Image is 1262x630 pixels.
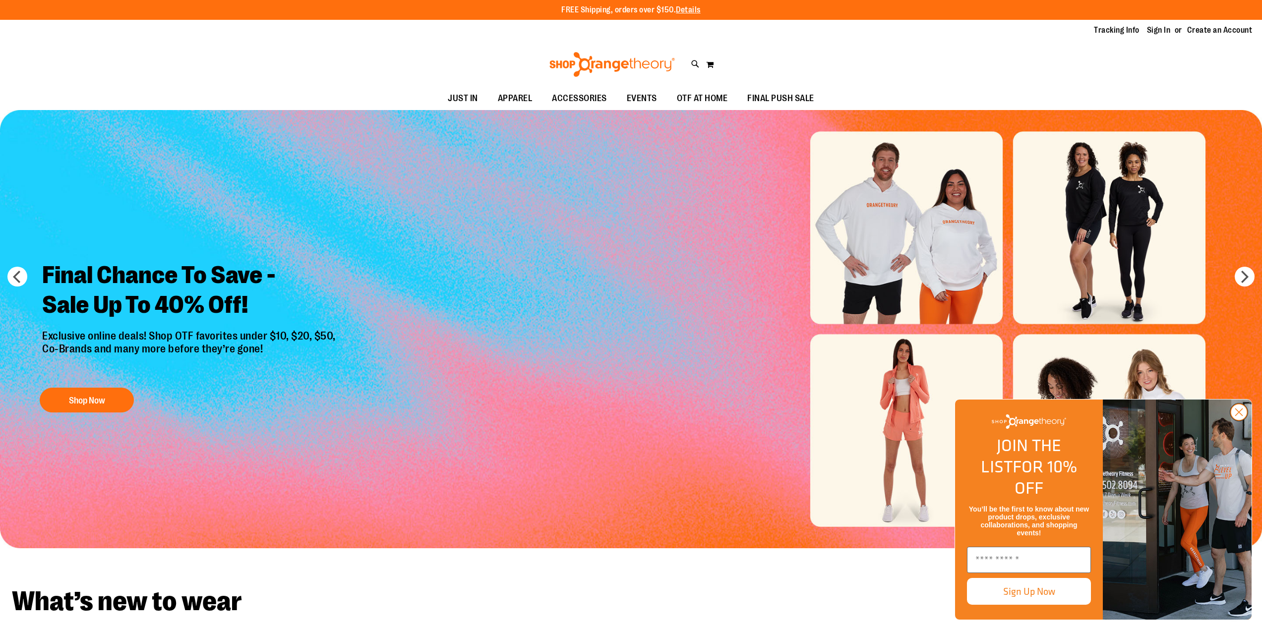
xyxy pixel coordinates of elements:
[488,87,542,110] a: APPAREL
[967,547,1091,573] input: Enter email
[35,330,346,378] p: Exclusive online deals! Shop OTF favorites under $10, $20, $50, Co-Brands and many more before th...
[552,87,607,110] span: ACCESSORIES
[35,253,346,330] h2: Final Chance To Save - Sale Up To 40% Off!
[40,388,134,413] button: Shop Now
[1013,454,1077,500] span: FOR 10% OFF
[7,267,27,286] button: prev
[981,433,1061,479] span: JOIN THE LIST
[1094,25,1140,36] a: Tracking Info
[967,578,1091,605] button: Sign Up Now
[438,87,488,110] a: JUST IN
[35,253,346,418] a: Final Chance To Save -Sale Up To 40% Off! Exclusive online deals! Shop OTF favorites under $10, $...
[676,5,701,14] a: Details
[448,87,478,110] span: JUST IN
[1235,267,1255,286] button: next
[617,87,667,110] a: EVENTS
[945,389,1262,630] div: FLYOUT Form
[542,87,617,110] a: ACCESSORIES
[1103,400,1252,620] img: Shop Orangtheory
[548,52,676,77] img: Shop Orangetheory
[1230,403,1248,421] button: Close dialog
[561,4,701,16] p: FREE Shipping, orders over $150.
[627,87,657,110] span: EVENTS
[667,87,738,110] a: OTF AT HOME
[1187,25,1253,36] a: Create an Account
[747,87,814,110] span: FINAL PUSH SALE
[12,588,1250,615] h2: What’s new to wear
[969,505,1089,537] span: You’ll be the first to know about new product drops, exclusive collaborations, and shopping events!
[992,414,1066,429] img: Shop Orangetheory
[498,87,533,110] span: APPAREL
[677,87,728,110] span: OTF AT HOME
[1147,25,1171,36] a: Sign In
[737,87,824,110] a: FINAL PUSH SALE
